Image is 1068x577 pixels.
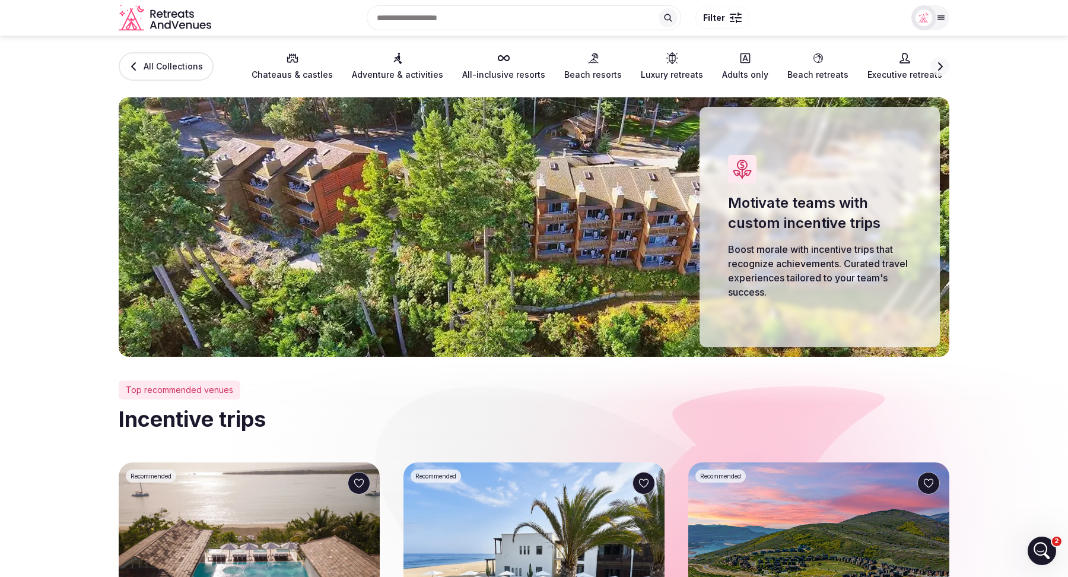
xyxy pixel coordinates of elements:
p: Boost morale with incentive trips that recognize achievements. Curated travel experiences tailore... [728,242,911,299]
span: Luxury retreats [641,69,703,81]
a: Executive retreats [867,52,942,81]
img: Incentive trips [119,97,949,357]
a: Beach retreats [787,52,848,81]
span: Adults only [722,69,768,81]
span: Recommended [700,472,741,480]
a: Visit the homepage [119,5,214,31]
span: 2 [1052,537,1061,546]
div: Recommended [695,470,746,483]
h2: Incentive trips [119,404,949,434]
a: Luxury retreats [641,52,703,81]
span: Recommended [415,472,456,480]
a: Beach resorts [564,52,622,81]
a: Adventure & activities [352,52,443,81]
span: Recommended [131,472,171,480]
span: Executive retreats [867,69,942,81]
div: Recommended [411,470,461,483]
iframe: Intercom live chat [1028,537,1056,565]
span: All Collections [144,61,203,72]
a: All-inclusive resorts [462,52,545,81]
span: Filter [703,12,725,24]
span: Chateaus & castles [252,69,333,81]
button: Filter [695,7,749,29]
div: Recommended [126,470,176,483]
a: Adults only [722,52,768,81]
span: Beach resorts [564,69,622,81]
svg: Retreats and Venues company logo [119,5,214,31]
a: All Collections [119,52,214,81]
span: Beach retreats [787,69,848,81]
span: All-inclusive resorts [462,69,545,81]
img: Matt Grant Oakes [916,9,932,26]
h1: Motivate teams with custom incentive trips [728,193,911,233]
span: Adventure & activities [352,69,443,81]
a: Chateaus & castles [252,52,333,81]
div: Top recommended venues [119,381,240,400]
